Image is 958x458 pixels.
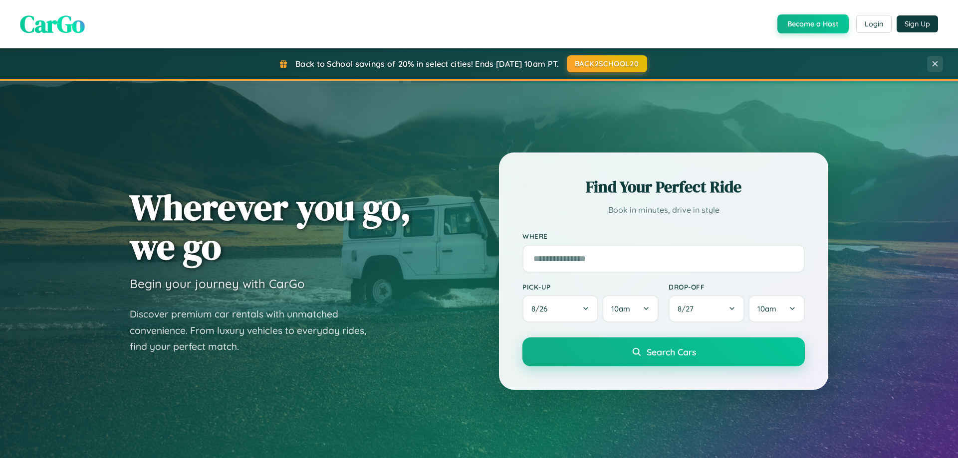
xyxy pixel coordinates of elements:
button: Sign Up [897,15,938,32]
p: Discover premium car rentals with unmatched convenience. From luxury vehicles to everyday rides, ... [130,306,379,355]
span: 10am [757,304,776,313]
h3: Begin your journey with CarGo [130,276,305,291]
button: 10am [602,295,659,322]
span: Back to School savings of 20% in select cities! Ends [DATE] 10am PT. [295,59,559,69]
span: CarGo [20,7,85,40]
span: Search Cars [647,346,696,357]
button: 8/27 [669,295,744,322]
h2: Find Your Perfect Ride [522,176,805,198]
label: Pick-up [522,283,659,291]
button: Login [856,15,892,33]
h1: Wherever you go, we go [130,187,411,266]
button: BACK2SCHOOL20 [567,55,647,72]
button: 10am [748,295,805,322]
button: 8/26 [522,295,598,322]
span: 8 / 27 [678,304,699,313]
button: Become a Host [777,14,849,33]
label: Drop-off [669,283,805,291]
label: Where [522,232,805,241]
span: 8 / 26 [531,304,552,313]
button: Search Cars [522,337,805,366]
span: 10am [611,304,630,313]
p: Book in minutes, drive in style [522,203,805,217]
